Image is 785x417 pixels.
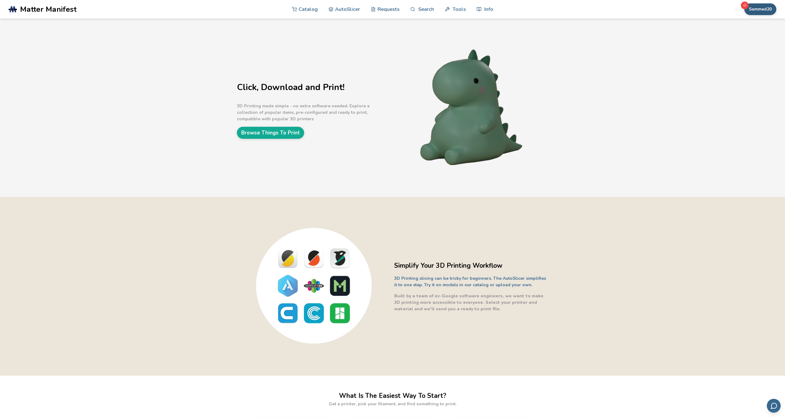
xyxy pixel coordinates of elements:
p: Built by a team of ex-Google software engineers, we want to make 3D printing more accessible to e... [394,293,548,312]
h2: What Is The Easiest Way To Start? [339,391,446,401]
p: Get a printer, pick your filament, and find something to print. [329,401,457,407]
h1: Click, Download and Print! [237,83,391,92]
button: Sammed20 [744,3,776,15]
p: 3D Printing slicing can be tricky for beginners. The AutoSlicer simplifies it to one step. Try it... [394,275,548,288]
p: 3D Printing made simple - no extra software needed. Explore a collection of popular items, pre-co... [237,103,391,122]
h2: Simplify Your 3D Printing Workflow [394,261,548,270]
span: Matter Manifest [20,5,76,14]
a: Browse Things To Print [237,127,304,139]
button: Send feedback via email [767,399,781,413]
